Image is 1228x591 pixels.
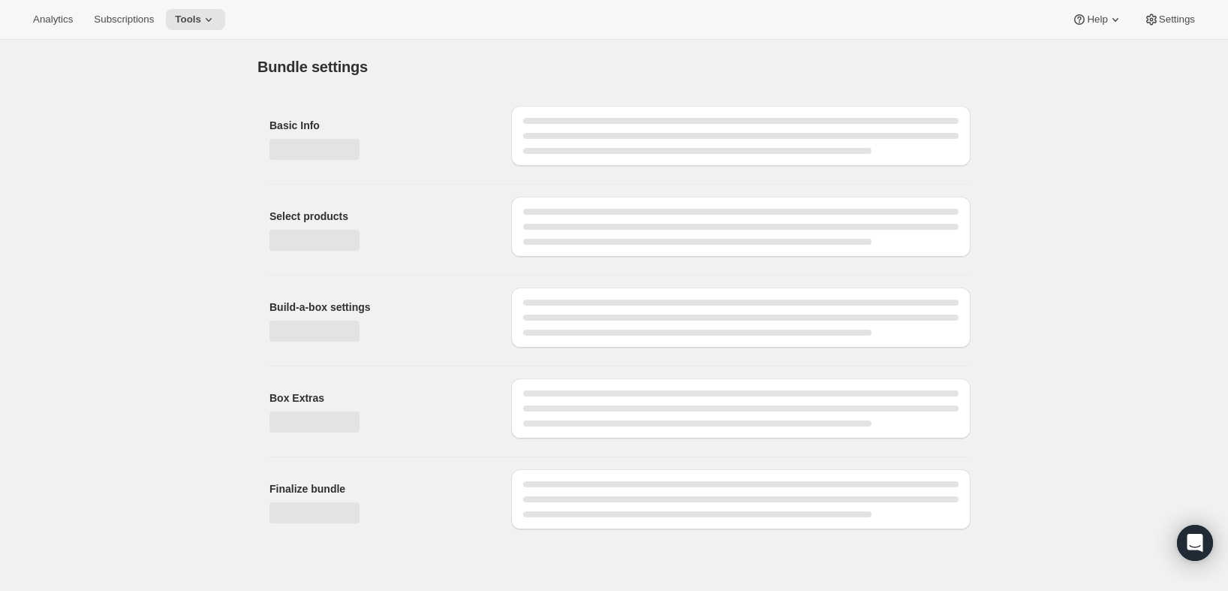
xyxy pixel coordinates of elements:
span: Analytics [33,14,73,26]
span: Tools [175,14,201,26]
span: Settings [1159,14,1195,26]
h2: Finalize bundle [269,481,487,496]
button: Help [1063,9,1131,30]
h2: Select products [269,209,487,224]
button: Tools [166,9,225,30]
button: Settings [1135,9,1204,30]
h2: Box Extras [269,390,487,406]
span: Subscriptions [94,14,154,26]
div: Open Intercom Messenger [1177,525,1213,561]
h2: Basic Info [269,118,487,133]
div: Page loading [239,40,989,541]
span: Help [1087,14,1107,26]
button: Analytics [24,9,82,30]
h2: Build-a-box settings [269,300,487,315]
h1: Bundle settings [257,58,368,76]
button: Subscriptions [85,9,163,30]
